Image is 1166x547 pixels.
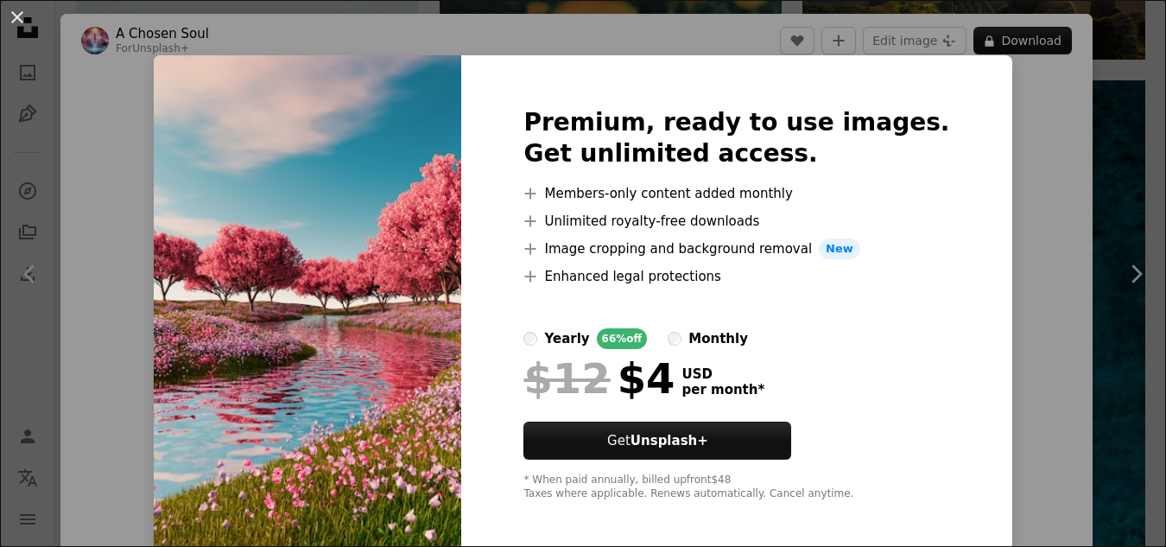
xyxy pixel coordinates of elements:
div: $4 [523,356,675,401]
input: monthly [668,332,681,346]
span: $12 [523,356,610,401]
div: monthly [688,328,748,349]
span: New [819,239,860,259]
input: yearly66%off [523,332,537,346]
button: GetUnsplash+ [523,422,791,460]
li: Enhanced legal protections [523,266,949,287]
div: yearly [544,328,589,349]
li: Members-only content added monthly [523,183,949,204]
h2: Premium, ready to use images. Get unlimited access. [523,107,949,169]
li: Image cropping and background removal [523,239,949,259]
div: 66% off [597,328,648,349]
div: * When paid annually, billed upfront $48 Taxes where applicable. Renews automatically. Cancel any... [523,474,949,501]
li: Unlimited royalty-free downloads [523,211,949,232]
span: USD [681,366,764,382]
strong: Unsplash+ [631,433,708,448]
span: per month * [681,382,764,398]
